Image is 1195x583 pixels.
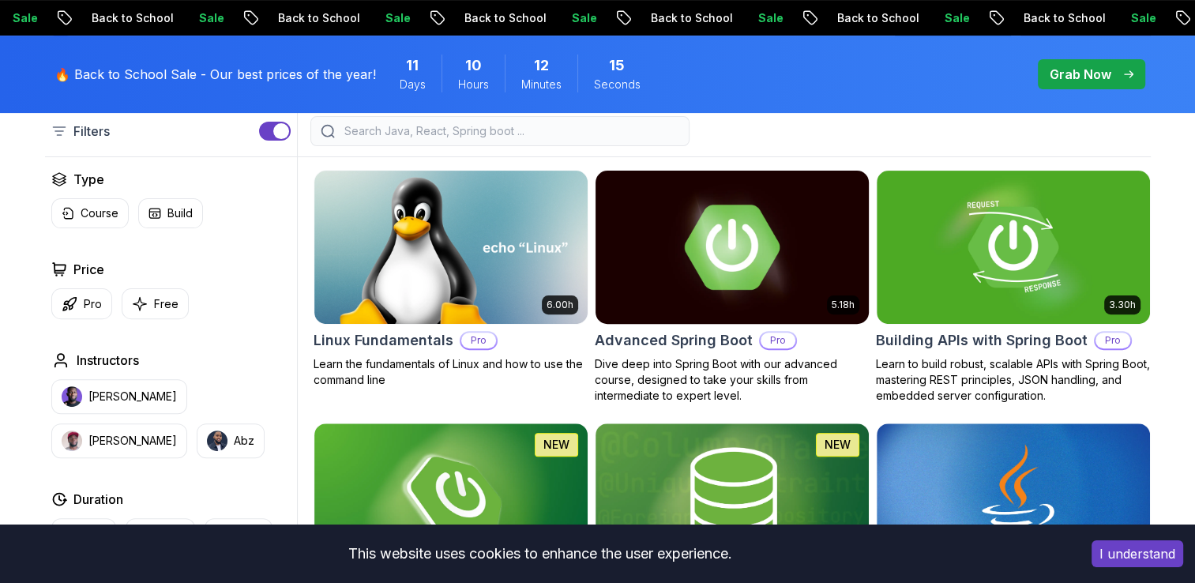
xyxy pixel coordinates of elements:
[534,55,549,77] span: 12 Minutes
[51,288,112,319] button: Pro
[261,10,369,26] p: Back to School
[62,431,82,451] img: instructor img
[12,536,1068,571] div: This website uses cookies to enhance the user experience.
[461,333,496,348] p: Pro
[77,351,139,370] h2: Instructors
[73,122,110,141] p: Filters
[138,198,203,228] button: Build
[73,490,123,509] h2: Duration
[88,389,177,404] p: [PERSON_NAME]
[205,518,272,548] button: +3 Hours
[555,10,606,26] p: Sale
[595,356,870,404] p: Dive deep into Spring Boot with our advanced course, designed to take your skills from intermedia...
[821,10,928,26] p: Back to School
[314,170,588,388] a: Linux Fundamentals card6.00hLinux FundamentalsProLearn the fundamentals of Linux and how to use t...
[1007,10,1114,26] p: Back to School
[825,437,851,453] p: NEW
[595,170,870,404] a: Advanced Spring Boot card5.18hAdvanced Spring BootProDive deep into Spring Boot with our advanced...
[594,77,641,92] span: Seconds
[197,423,265,458] button: instructor imgAbz
[547,299,573,311] p: 6.00h
[609,55,625,77] span: 15 Seconds
[369,10,419,26] p: Sale
[234,433,254,449] p: Abz
[314,171,588,324] img: Linux Fundamentals card
[761,333,795,348] p: Pro
[51,518,116,548] button: 0-1 Hour
[75,10,182,26] p: Back to School
[73,170,104,189] h2: Type
[314,356,588,388] p: Learn the fundamentals of Linux and how to use the command line
[595,329,753,352] h2: Advanced Spring Boot
[596,423,869,577] img: Spring Data JPA card
[458,77,489,92] span: Hours
[877,423,1150,577] img: Java for Beginners card
[341,123,679,139] input: Search Java, React, Spring boot ...
[207,431,227,451] img: instructor img
[742,10,792,26] p: Sale
[543,437,569,453] p: NEW
[62,386,82,407] img: instructor img
[634,10,742,26] p: Back to School
[876,356,1151,404] p: Learn to build robust, scalable APIs with Spring Boot, mastering REST principles, JSON handling, ...
[314,423,588,577] img: Spring Boot for Beginners card
[400,77,426,92] span: Days
[465,55,482,77] span: 10 Hours
[126,518,195,548] button: 1-3 Hours
[167,205,193,221] p: Build
[154,296,178,312] p: Free
[877,171,1150,324] img: Building APIs with Spring Boot card
[876,329,1088,352] h2: Building APIs with Spring Boot
[406,55,419,77] span: 11 Days
[1092,540,1183,567] button: Accept cookies
[182,10,233,26] p: Sale
[88,433,177,449] p: [PERSON_NAME]
[521,77,562,92] span: Minutes
[51,379,187,414] button: instructor img[PERSON_NAME]
[1109,299,1136,311] p: 3.30h
[84,296,102,312] p: Pro
[51,423,187,458] button: instructor img[PERSON_NAME]
[51,198,129,228] button: Course
[928,10,979,26] p: Sale
[448,10,555,26] p: Back to School
[73,260,104,279] h2: Price
[314,329,453,352] h2: Linux Fundamentals
[588,167,875,327] img: Advanced Spring Boot card
[122,288,189,319] button: Free
[1114,10,1165,26] p: Sale
[1050,65,1111,84] p: Grab Now
[876,170,1151,404] a: Building APIs with Spring Boot card3.30hBuilding APIs with Spring BootProLearn to build robust, s...
[54,65,376,84] p: 🔥 Back to School Sale - Our best prices of the year!
[81,205,118,221] p: Course
[1095,333,1130,348] p: Pro
[832,299,855,311] p: 5.18h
